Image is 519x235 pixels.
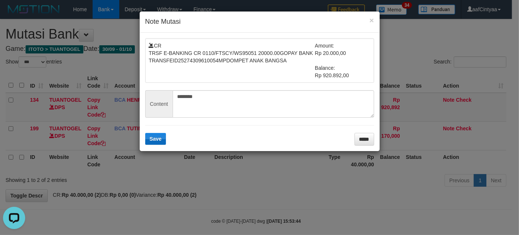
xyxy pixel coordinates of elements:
span: Content [145,90,173,118]
td: Amount: Rp 20.000,00 Balance: Rp 920.892,00 [315,42,370,79]
button: × [369,16,374,24]
button: Save [145,133,166,145]
span: Save [150,136,162,142]
button: Open LiveChat chat widget [3,3,25,25]
td: CR TRSF E-BANKING CR 0110/FTSCY/WS95051 20000.00GOPAY BANK TRANSFEID25274309610054MPDOMPET ANAK B... [149,42,315,79]
h4: Note Mutasi [145,17,374,27]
